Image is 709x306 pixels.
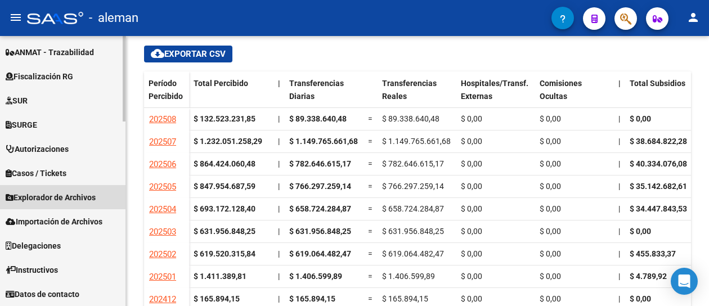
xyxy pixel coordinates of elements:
[149,114,176,124] span: 202508
[149,182,176,192] span: 202505
[273,71,285,119] datatable-header-cell: |
[671,268,698,295] div: Open Intercom Messenger
[194,182,255,191] strong: $ 847.954.687,59
[630,137,687,146] span: $ 38.684.822,28
[6,288,79,300] span: Datos de contacto
[149,272,176,282] span: 202501
[461,272,482,281] span: $ 0,00
[6,264,58,276] span: Instructivos
[194,249,255,258] strong: $ 619.520.315,84
[289,114,347,123] span: $ 89.338.640,48
[382,159,444,168] span: $ 782.646.615,17
[618,204,620,213] span: |
[194,272,246,281] strong: $ 1.411.389,81
[151,49,226,59] span: Exportar CSV
[461,159,482,168] span: $ 0,00
[194,137,262,146] strong: $ 1.232.051.258,29
[194,204,255,213] strong: $ 693.172.128,40
[382,204,444,213] span: $ 658.724.284,87
[289,137,358,146] span: $ 1.149.765.661,68
[540,294,561,303] span: $ 0,00
[368,227,373,236] span: =
[6,215,102,228] span: Importación de Archivos
[540,114,561,123] span: $ 0,00
[618,227,620,236] span: |
[194,114,255,123] strong: $ 132.523.231,85
[461,79,528,101] span: Hospitales/Transf. Externas
[382,294,428,303] span: $ 165.894,15
[149,204,176,214] span: 202504
[6,167,66,179] span: Casos / Tickets
[456,71,535,119] datatable-header-cell: Hospitales/Transf. Externas
[368,159,373,168] span: =
[535,71,614,119] datatable-header-cell: Comisiones Ocultas
[149,137,176,147] span: 202507
[149,294,176,304] span: 202412
[618,114,620,123] span: |
[368,114,373,123] span: =
[6,94,28,107] span: SUR
[149,159,176,169] span: 202506
[289,182,351,191] span: $ 766.297.259,14
[149,249,176,259] span: 202502
[189,71,273,119] datatable-header-cell: Total Percibido
[6,70,73,83] span: Fiscalización RG
[89,6,138,30] span: - aleman
[368,272,373,281] span: =
[618,79,621,88] span: |
[285,71,364,119] datatable-header-cell: Transferencias Diarias
[461,249,482,258] span: $ 0,00
[540,182,561,191] span: $ 0,00
[382,272,435,281] span: $ 1.406.599,89
[382,79,437,101] span: Transferencias Reales
[540,272,561,281] span: $ 0,00
[6,46,94,58] span: ANMAT - Trazabilidad
[540,204,561,213] span: $ 0,00
[278,182,280,191] span: |
[630,227,651,236] span: $ 0,00
[278,294,280,303] span: |
[382,137,451,146] span: $ 1.149.765.661,68
[368,294,373,303] span: =
[289,294,335,303] span: $ 165.894,15
[382,227,444,236] span: $ 631.956.848,25
[461,137,482,146] span: $ 0,00
[6,119,37,131] span: SURGE
[149,227,176,237] span: 202503
[540,79,582,101] span: Comisiones Ocultas
[289,249,351,258] span: $ 619.064.482,47
[6,191,96,204] span: Explorador de Archivos
[618,137,620,146] span: |
[540,159,561,168] span: $ 0,00
[278,227,280,236] span: |
[614,71,625,119] datatable-header-cell: |
[151,47,164,60] mat-icon: cloud_download
[278,272,280,281] span: |
[194,294,240,303] strong: $ 165.894,15
[630,159,687,168] span: $ 40.334.076,08
[6,240,61,252] span: Delegaciones
[278,159,280,168] span: |
[9,11,23,24] mat-icon: menu
[194,79,248,88] span: Total Percibido
[382,249,444,258] span: $ 619.064.482,47
[278,79,280,88] span: |
[618,249,620,258] span: |
[630,272,667,281] span: $ 4.789,92
[630,204,687,213] span: $ 34.447.843,53
[630,294,651,303] span: $ 0,00
[630,182,687,191] span: $ 35.142.682,61
[686,11,700,24] mat-icon: person
[368,204,373,213] span: =
[540,227,561,236] span: $ 0,00
[194,227,255,236] strong: $ 631.956.848,25
[618,272,620,281] span: |
[144,71,189,119] datatable-header-cell: Período Percibido
[194,159,255,168] strong: $ 864.424.060,48
[618,182,620,191] span: |
[625,71,704,119] datatable-header-cell: Total Subsidios
[461,182,482,191] span: $ 0,00
[461,204,482,213] span: $ 0,00
[630,249,676,258] span: $ 455.833,37
[630,114,651,123] span: $ 0,00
